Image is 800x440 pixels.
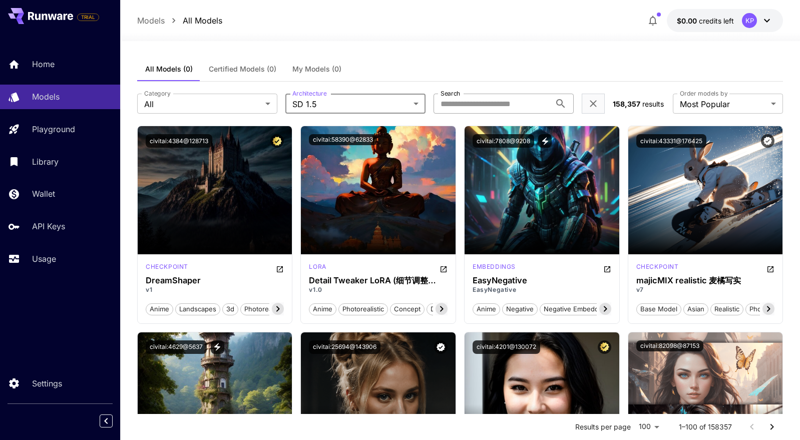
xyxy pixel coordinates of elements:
[145,65,193,74] span: All Models (0)
[144,89,171,98] label: Category
[441,89,460,98] label: Search
[636,340,703,351] button: civitai:82098@87153
[636,285,775,294] p: v7
[32,123,75,135] p: Playground
[32,188,55,200] p: Wallet
[540,304,612,314] span: negative embedding
[223,304,238,314] span: 3d
[146,285,284,294] p: v1
[32,91,60,103] p: Models
[309,285,448,294] p: v1.0
[77,11,99,23] span: Add your payment card to enable full platform functionality.
[473,134,534,148] button: civitai:7808@9208
[32,220,65,232] p: API Keys
[503,304,537,314] span: negative
[680,98,767,110] span: Most Popular
[598,340,611,354] button: Certified Model – Vetted for best performance and includes a commercial license.
[146,262,188,274] div: SD 1.5
[176,304,220,314] span: landscapes
[473,302,500,315] button: anime
[270,134,284,148] button: Certified Model – Vetted for best performance and includes a commercial license.
[338,302,388,315] button: photorealistic
[183,15,222,27] a: All Models
[309,276,448,285] h3: Detail Tweaker LoRA (细节调整LoRA)
[309,262,326,271] p: lora
[146,304,173,314] span: anime
[222,302,238,315] button: 3d
[100,414,113,427] button: Collapse sidebar
[78,14,99,21] span: TRIAL
[175,302,220,315] button: landscapes
[762,417,782,437] button: Go to next page
[637,304,681,314] span: base model
[473,262,516,274] div: SD 1.5
[144,98,261,110] span: All
[440,262,448,274] button: Open in CivitAI
[699,17,734,25] span: credits left
[107,412,120,430] div: Collapse sidebar
[434,340,448,354] button: Verified working
[339,304,387,314] span: photorealistic
[587,98,599,110] button: Clear filters (1)
[32,156,59,168] p: Library
[240,302,290,315] button: photorealistic
[636,262,679,271] p: checkpoint
[677,16,734,26] div: $0.00
[309,302,336,315] button: anime
[292,65,341,74] span: My Models (0)
[473,262,516,271] p: embeddings
[636,276,775,285] h3: majicMIX realistic 麦橘写实
[635,419,663,434] div: 100
[146,340,207,354] button: civitai:4629@5637
[32,253,56,265] p: Usage
[390,302,425,315] button: concept
[679,422,732,432] p: 1–100 of 158357
[390,304,424,314] span: concept
[473,276,611,285] h3: EasyNegative
[292,98,410,110] span: SD 1.5
[540,302,612,315] button: negative embedding
[761,134,774,148] button: Verified working
[502,302,538,315] button: negative
[241,304,289,314] span: photorealistic
[309,262,326,274] div: SD 1.5
[309,134,377,145] button: civitai:58390@62833
[636,134,706,148] button: civitai:43331@176425
[742,13,757,28] div: KP
[538,134,552,148] button: View trigger words
[636,302,681,315] button: base model
[677,17,699,25] span: $0.00
[146,276,284,285] div: DreamShaper
[32,58,55,70] p: Home
[636,262,679,274] div: SD 1.5
[211,340,224,354] button: View trigger words
[642,100,664,108] span: results
[137,15,222,27] nav: breadcrumb
[292,89,326,98] label: Architecture
[667,9,783,32] button: $0.00KP
[613,100,640,108] span: 158,357
[473,304,500,314] span: anime
[710,302,743,315] button: realistic
[680,89,727,98] label: Order models by
[575,422,631,432] p: Results per page
[473,285,611,294] p: EasyNegative
[684,304,708,314] span: asian
[276,262,284,274] button: Open in CivitAI
[137,15,165,27] a: Models
[766,262,774,274] button: Open in CivitAI
[711,304,743,314] span: realistic
[603,262,611,274] button: Open in CivitAI
[746,304,790,314] span: photoralistic
[146,302,173,315] button: anime
[683,302,708,315] button: asian
[309,340,380,354] button: civitai:25694@143906
[146,262,188,271] p: checkpoint
[473,340,540,354] button: civitai:4201@130072
[427,304,459,314] span: detailed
